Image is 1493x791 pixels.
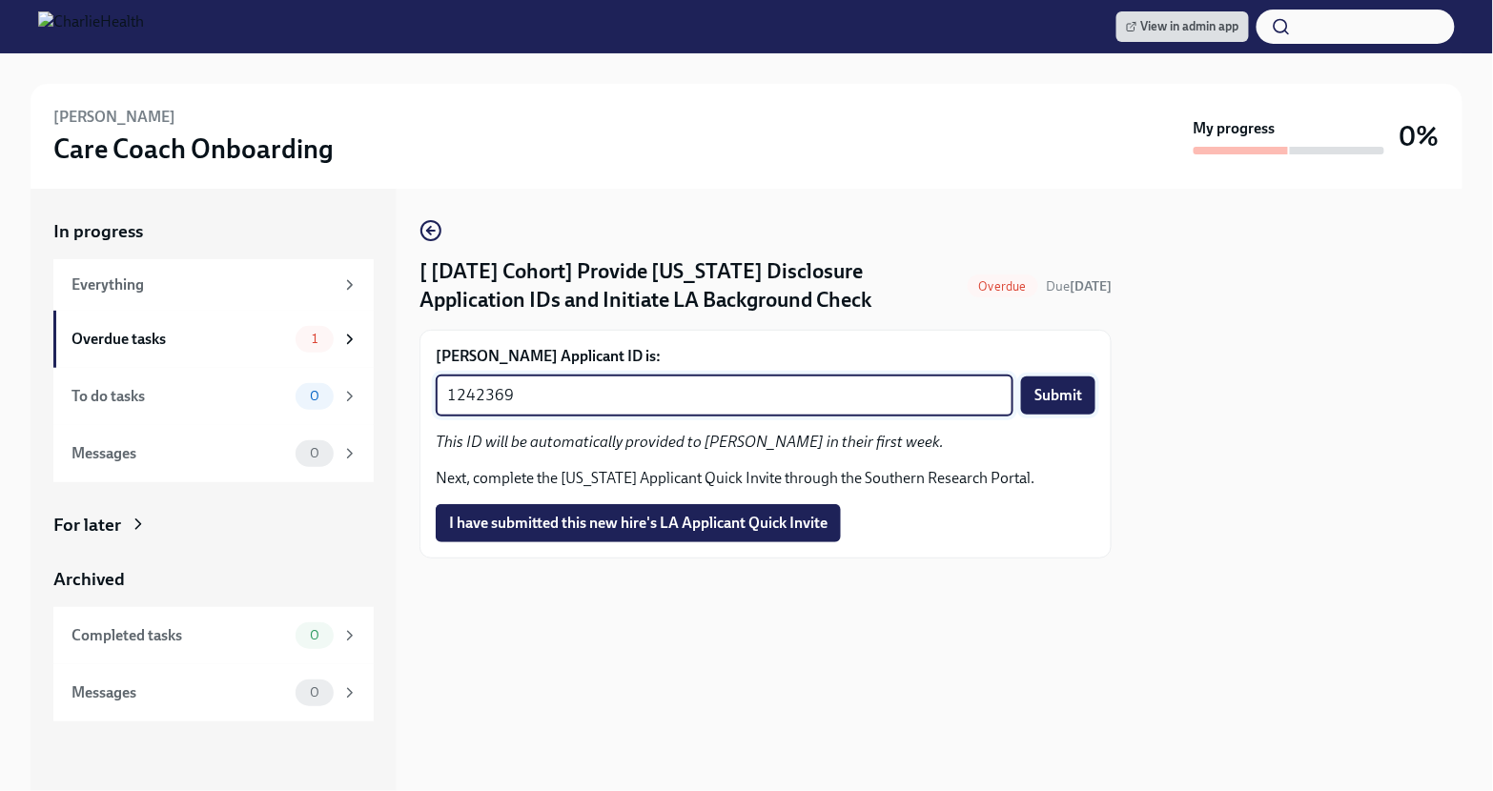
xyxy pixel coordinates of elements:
a: View in admin app [1116,11,1249,42]
div: Everything [72,274,334,295]
strong: My progress [1194,118,1276,139]
em: This ID will be automatically provided to [PERSON_NAME] in their first week. [436,433,944,451]
div: For later [53,513,121,537]
button: Submit [1021,376,1095,415]
span: I have submitted this new hire's LA Applicant Quick Invite [449,514,828,533]
div: To do tasks [72,386,288,407]
span: Submit [1034,386,1082,405]
textarea: 1242369 [447,384,1002,407]
label: [PERSON_NAME] Applicant ID is: [436,346,1095,367]
h3: Care Coach Onboarding [53,132,334,166]
a: Completed tasks0 [53,607,374,664]
a: Archived [53,567,374,592]
div: Messages [72,682,288,703]
p: Next, complete the [US_STATE] Applicant Quick Invite through the Southern Research Portal. [436,468,1095,489]
strong: [DATE] [1070,278,1112,294]
span: View in admin app [1126,17,1239,36]
span: 0 [298,628,331,642]
a: Messages0 [53,664,374,721]
a: Everything [53,259,374,311]
span: 0 [298,389,331,403]
a: Overdue tasks1 [53,311,374,368]
span: Due [1046,278,1112,294]
a: To do tasks0 [53,368,374,425]
a: Messages0 [53,425,374,482]
span: 0 [298,685,331,700]
span: 1 [300,332,329,346]
a: In progress [53,219,374,244]
h4: [ [DATE] Cohort] Provide [US_STATE] Disclosure Application IDs and Initiate LA Background Check [419,257,960,314]
span: 0 [298,446,331,460]
a: For later [53,513,374,537]
div: Messages [72,443,288,464]
img: CharlieHealth [38,11,144,42]
h3: 0% [1400,119,1440,153]
div: Overdue tasks [72,329,288,350]
span: August 13th, 2025 10:00 [1046,277,1112,295]
button: I have submitted this new hire's LA Applicant Quick Invite [436,504,841,542]
span: Overdue [968,279,1038,294]
h6: [PERSON_NAME] [53,107,175,128]
div: Completed tasks [72,625,288,646]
